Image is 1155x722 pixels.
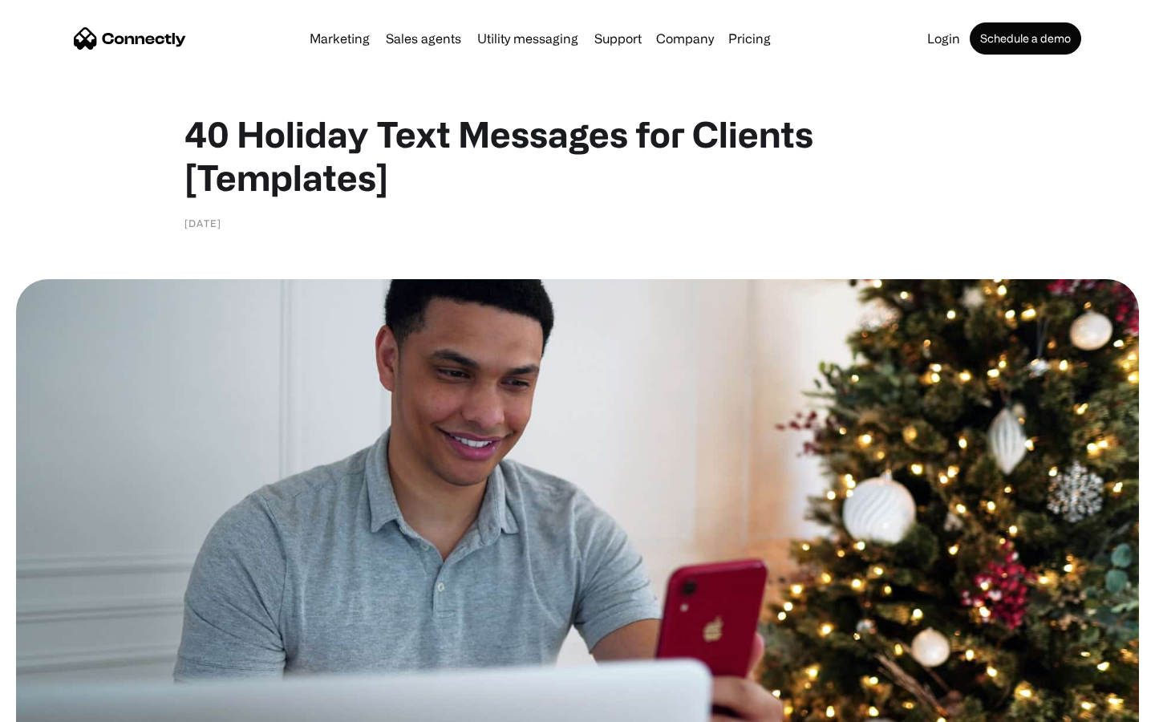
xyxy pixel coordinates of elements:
a: Schedule a demo [970,22,1081,55]
div: Company [656,27,714,50]
a: Marketing [303,32,376,45]
div: [DATE] [184,215,221,231]
a: Pricing [722,32,777,45]
a: Login [921,32,967,45]
ul: Language list [32,694,96,716]
h1: 40 Holiday Text Messages for Clients [Templates] [184,112,971,199]
a: Sales agents [379,32,468,45]
aside: Language selected: English [16,694,96,716]
a: Support [588,32,648,45]
a: Utility messaging [471,32,585,45]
